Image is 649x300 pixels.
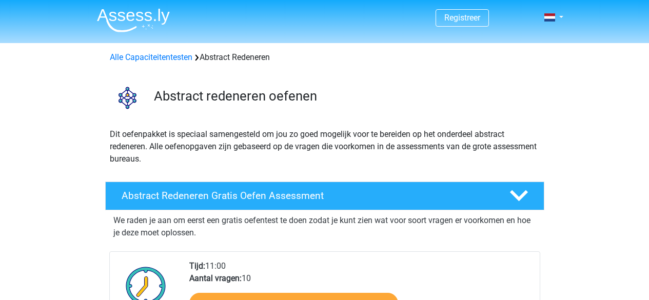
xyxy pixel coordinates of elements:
p: Dit oefenpakket is speciaal samengesteld om jou zo goed mogelijk voor te bereiden op het onderdee... [110,128,540,165]
a: Alle Capaciteitentesten [110,52,192,62]
img: abstract redeneren [106,76,149,119]
a: Abstract Redeneren Gratis Oefen Assessment [101,182,548,210]
h3: Abstract redeneren oefenen [154,88,536,104]
img: Assessly [97,8,170,32]
b: Aantal vragen: [189,273,242,283]
p: We raden je aan om eerst een gratis oefentest te doen zodat je kunt zien wat voor soort vragen er... [113,214,536,239]
h4: Abstract Redeneren Gratis Oefen Assessment [122,190,493,202]
div: Abstract Redeneren [106,51,544,64]
b: Tijd: [189,261,205,271]
a: Registreer [444,13,480,23]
